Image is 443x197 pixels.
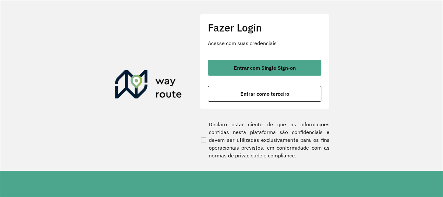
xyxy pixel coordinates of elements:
img: Roteirizador AmbevTech [115,70,182,101]
button: button [208,60,321,76]
p: Acesse com suas credenciais [208,39,321,47]
button: button [208,86,321,102]
label: Declaro estar ciente de que as informações contidas nesta plataforma são confidenciais e devem se... [200,120,329,159]
span: Entrar com Single Sign-on [234,65,296,70]
span: Entrar como terceiro [240,91,289,96]
h2: Fazer Login [208,21,321,34]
